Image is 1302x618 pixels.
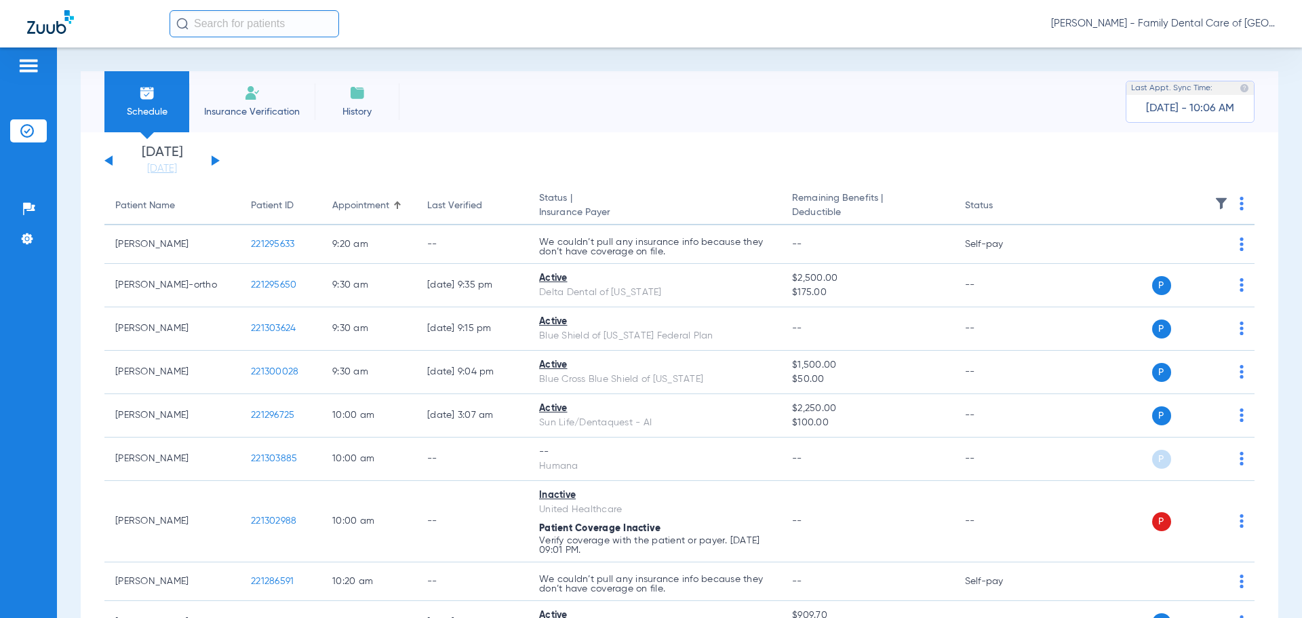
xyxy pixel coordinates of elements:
[104,225,240,264] td: [PERSON_NAME]
[416,307,528,351] td: [DATE] 9:15 PM
[104,264,240,307] td: [PERSON_NAME]-ortho
[416,562,528,601] td: --
[321,394,416,438] td: 10:00 AM
[18,58,39,74] img: hamburger-icon
[528,187,781,225] th: Status |
[251,239,294,249] span: 221295633
[121,162,203,176] a: [DATE]
[1152,406,1171,425] span: P
[321,438,416,481] td: 10:00 AM
[104,307,240,351] td: [PERSON_NAME]
[539,503,770,517] div: United Healthcare
[416,351,528,394] td: [DATE] 9:04 PM
[1152,320,1171,339] span: P
[539,524,660,533] span: Patient Coverage Inactive
[332,199,389,213] div: Appointment
[251,410,294,420] span: 221296725
[539,358,770,372] div: Active
[1152,450,1171,469] span: P
[115,105,179,119] span: Schedule
[954,562,1046,601] td: Self-pay
[321,351,416,394] td: 9:30 AM
[954,225,1046,264] td: Self-pay
[332,199,406,213] div: Appointment
[176,18,189,30] img: Search Icon
[792,239,802,249] span: --
[251,454,297,463] span: 221303885
[954,438,1046,481] td: --
[539,445,770,459] div: --
[792,206,943,220] span: Deductible
[321,307,416,351] td: 9:30 AM
[427,199,482,213] div: Last Verified
[1146,102,1234,115] span: [DATE] - 10:06 AM
[1240,237,1244,251] img: group-dot-blue.svg
[792,577,802,586] span: --
[792,402,943,416] span: $2,250.00
[349,85,366,101] img: History
[104,351,240,394] td: [PERSON_NAME]
[139,85,155,101] img: Schedule
[954,264,1046,307] td: --
[1051,17,1275,31] span: [PERSON_NAME] - Family Dental Care of [GEOGRAPHIC_DATA]
[104,562,240,601] td: [PERSON_NAME]
[325,105,389,119] span: History
[792,416,943,430] span: $100.00
[539,286,770,300] div: Delta Dental of [US_STATE]
[539,536,770,555] p: Verify coverage with the patient or payer. [DATE] 09:01 PM.
[416,481,528,562] td: --
[954,307,1046,351] td: --
[539,329,770,343] div: Blue Shield of [US_STATE] Federal Plan
[251,516,296,526] span: 221302988
[1240,514,1244,528] img: group-dot-blue.svg
[539,372,770,387] div: Blue Cross Blue Shield of [US_STATE]
[1240,278,1244,292] img: group-dot-blue.svg
[251,324,296,333] span: 221303624
[954,394,1046,438] td: --
[539,459,770,474] div: Humana
[792,372,943,387] span: $50.00
[1215,197,1228,210] img: filter.svg
[251,367,298,376] span: 221300028
[170,10,339,37] input: Search for patients
[792,271,943,286] span: $2,500.00
[792,454,802,463] span: --
[121,146,203,176] li: [DATE]
[427,199,517,213] div: Last Verified
[104,438,240,481] td: [PERSON_NAME]
[115,199,229,213] div: Patient Name
[251,199,311,213] div: Patient ID
[104,394,240,438] td: [PERSON_NAME]
[1240,83,1249,93] img: last sync help info
[321,225,416,264] td: 9:20 AM
[954,481,1046,562] td: --
[199,105,304,119] span: Insurance Verification
[954,187,1046,225] th: Status
[1240,197,1244,210] img: group-dot-blue.svg
[539,402,770,416] div: Active
[539,237,770,256] p: We couldn’t pull any insurance info because they don’t have coverage on file.
[251,577,294,586] span: 221286591
[539,271,770,286] div: Active
[539,488,770,503] div: Inactive
[539,315,770,329] div: Active
[251,199,294,213] div: Patient ID
[792,358,943,372] span: $1,500.00
[539,575,770,594] p: We couldn’t pull any insurance info because they don’t have coverage on file.
[416,264,528,307] td: [DATE] 9:35 PM
[1131,81,1212,95] span: Last Appt. Sync Time:
[321,481,416,562] td: 10:00 AM
[954,351,1046,394] td: --
[1152,276,1171,295] span: P
[416,394,528,438] td: [DATE] 3:07 AM
[1240,365,1244,379] img: group-dot-blue.svg
[1152,363,1171,382] span: P
[1240,322,1244,335] img: group-dot-blue.svg
[321,562,416,601] td: 10:20 AM
[251,280,296,290] span: 221295650
[104,481,240,562] td: [PERSON_NAME]
[1240,575,1244,588] img: group-dot-blue.svg
[416,438,528,481] td: --
[539,206,770,220] span: Insurance Payer
[539,416,770,430] div: Sun Life/Dentaquest - AI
